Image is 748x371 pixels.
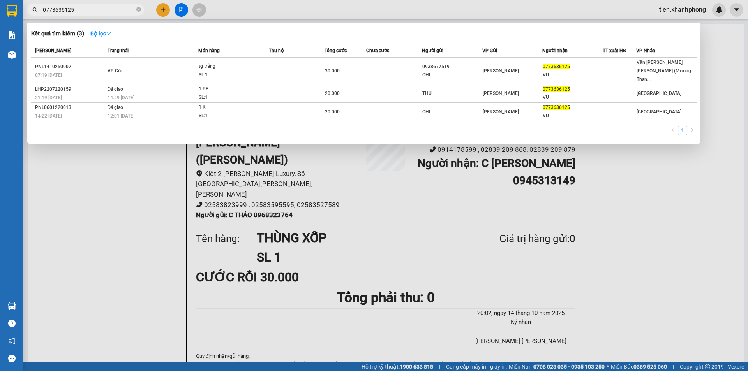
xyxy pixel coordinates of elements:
[108,113,134,119] span: 12:01 [DATE]
[199,103,257,112] div: 1 K
[543,112,602,120] div: VŨ
[199,71,257,79] div: SL: 1
[325,48,347,53] span: Tổng cước
[8,31,16,39] img: solution-icon
[483,109,519,114] span: [PERSON_NAME]
[90,30,111,37] strong: Bộ lọc
[422,90,482,98] div: THU
[108,105,123,110] span: Đã giao
[483,91,519,96] span: [PERSON_NAME]
[31,30,84,38] h3: Kết quả tìm kiếm ( 3 )
[199,93,257,102] div: SL: 1
[136,6,141,14] span: close-circle
[637,60,691,82] span: Văn [PERSON_NAME] [PERSON_NAME] (Mường Than...
[422,108,482,116] div: CHI
[35,85,105,93] div: LHP2207220159
[8,337,16,345] span: notification
[8,302,16,310] img: warehouse-icon
[35,113,62,119] span: 14:22 [DATE]
[637,91,681,96] span: [GEOGRAPHIC_DATA]
[43,5,135,14] input: Tìm tên, số ĐT hoặc mã đơn
[687,126,697,135] button: right
[325,109,340,114] span: 20.000
[65,37,107,47] li: (c) 2017
[106,31,111,36] span: down
[269,48,284,53] span: Thu hộ
[482,48,497,53] span: VP Gửi
[603,48,626,53] span: TT xuất HĐ
[85,10,103,28] img: logo.jpg
[108,48,129,53] span: Trạng thái
[366,48,389,53] span: Chưa cước
[35,72,62,78] span: 07:19 [DATE]
[325,91,340,96] span: 20.000
[50,11,75,62] b: BIÊN NHẬN GỬI HÀNG
[543,105,570,110] span: 0773636125
[669,126,678,135] li: Previous Page
[10,10,49,49] img: logo.jpg
[422,63,482,71] div: 0938677519
[422,48,443,53] span: Người gửi
[690,128,694,132] span: right
[671,128,676,132] span: left
[543,86,570,92] span: 0773636125
[687,126,697,135] li: Next Page
[8,355,16,362] span: message
[7,5,17,17] img: logo-vxr
[108,68,122,74] span: VP Gửi
[32,7,38,12] span: search
[543,64,570,69] span: 0773636125
[35,48,71,53] span: [PERSON_NAME]
[65,30,107,36] b: [DOMAIN_NAME]
[35,63,105,71] div: PNL1410250002
[636,48,655,53] span: VP Nhận
[199,112,257,120] div: SL: 1
[199,85,257,93] div: 1 PB
[108,86,123,92] span: Đã giao
[422,71,482,79] div: CHI
[543,93,602,102] div: VŨ
[84,27,118,40] button: Bộ lọcdown
[35,95,62,100] span: 21:19 [DATE]
[35,104,105,112] div: PNL0601220013
[543,71,602,79] div: VŨ
[678,126,687,135] a: 1
[8,320,16,327] span: question-circle
[637,109,681,114] span: [GEOGRAPHIC_DATA]
[483,68,519,74] span: [PERSON_NAME]
[325,68,340,74] span: 30.000
[136,7,141,12] span: close-circle
[108,95,134,100] span: 14:59 [DATE]
[10,50,44,87] b: [PERSON_NAME]
[199,62,257,71] div: tg trắng
[669,126,678,135] button: left
[542,48,568,53] span: Người nhận
[198,48,220,53] span: Món hàng
[8,51,16,59] img: warehouse-icon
